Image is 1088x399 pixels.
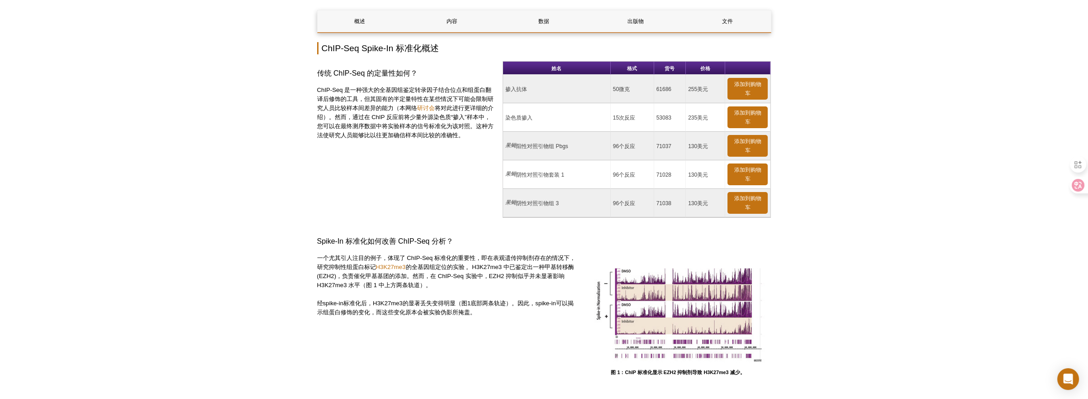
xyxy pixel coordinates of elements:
a: 添加到购物车 [727,106,768,128]
font: 果蝇 [505,171,516,177]
font: 的全基因组定位的实验 。H3K27me3 中已鉴定出一种甲基转移酶 (EZH2)，负责催化甲基基团的添加。然而，在 ChIP-Seq 实验中，EZH2 抑制似乎并未显著影响 H3K27me3 水... [317,264,574,288]
a: 添加到购物车 [727,135,768,157]
a: 添加到购物车 [727,78,768,100]
font: 255美元 [688,86,708,92]
font: 阴性对照引物套装 1 [516,172,564,178]
font: 数据 [538,18,549,24]
font: Spike-In 标准化如何改善 ChIP-Seq 分析？ [317,237,453,245]
font: 添加到购物车 [734,167,761,182]
a: H3K27me3 [376,264,406,270]
font: 130美元 [688,172,708,178]
font: 姓名 [551,66,561,71]
font: 96个反应 [613,143,635,149]
font: 一个尤其引人注目的例子，体现了 ChIP-Seq 标准化的重要性，即在表观遗传抑制剂存在的情况下，研究抑制性组蛋白标记 [317,255,576,270]
font: 价格 [700,66,710,71]
a: 文件 [685,10,770,32]
font: 图 1：ChIP 标准化显示 EZH2 抑制剂导致 H3K27me3 减少。 [611,370,745,375]
font: 果蝇 [505,199,516,206]
font: 50微克 [613,86,630,92]
a: 添加到购物车 [727,192,768,214]
font: 内容 [447,18,457,24]
font: 96个反应 [613,200,635,207]
font: 130美元 [688,200,708,207]
a: 出版物 [593,10,678,32]
font: 货号 [665,66,675,71]
font: 71037 [656,143,671,149]
font: 添加到购物车 [734,138,761,154]
font: ChIP-Seq Spike-In 标准化概述 [322,43,439,53]
font: 阳性对照引物组 Pbgs [516,143,568,149]
font: 传统 ChIP-Seq 的定量性如何？ [317,69,418,77]
font: 130美元 [688,143,708,149]
a: 添加到购物车 [727,163,768,185]
font: 61686 [656,86,671,92]
font: 经spike-in标准化后，H3K27me3的显著丢失变得明显（图1底部两条轨迹）。因此，spike-in可以揭示组蛋白修饰的变化，而这些变化原本会被实验伪影所掩盖。 [317,300,574,316]
div: 打开 Intercom Messenger [1057,368,1079,390]
font: 添加到购物车 [734,110,761,125]
font: 果蝇 [505,142,516,149]
font: ChIP-Seq 是一种强大的全基因组鉴定转录因子结合位点和组蛋白翻译后修饰的工具，但其固有的半定量特性在某些情况下可能会限制研究人员比较样本间差异的能力（本网络 [317,87,494,111]
img: ChIP 标准化揭示了用 EZH2 抑制剂治疗后 H3K27me3 水平的变化。 [587,254,768,367]
font: 文件 [722,18,733,24]
font: 71028 [656,172,671,178]
font: 出版物 [627,18,644,24]
font: 染色质掺入 [505,115,532,121]
a: 概述 [318,10,403,32]
a: 研讨会 [417,105,435,111]
font: 添加到购物车 [734,81,761,96]
font: 71038 [656,200,671,207]
font: 53083 [656,115,671,121]
a: 数据 [501,10,586,32]
a: 内容 [409,10,494,32]
font: 235美元 [688,115,708,121]
font: 96个反应 [613,172,635,178]
font: 15次反应 [613,115,635,121]
font: 概述 [354,18,365,24]
font: 掺入抗体 [505,86,527,92]
font: 阴性对照引物组 3 [516,200,559,207]
font: 格式 [627,66,637,71]
font: 添加到购物车 [734,195,761,211]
